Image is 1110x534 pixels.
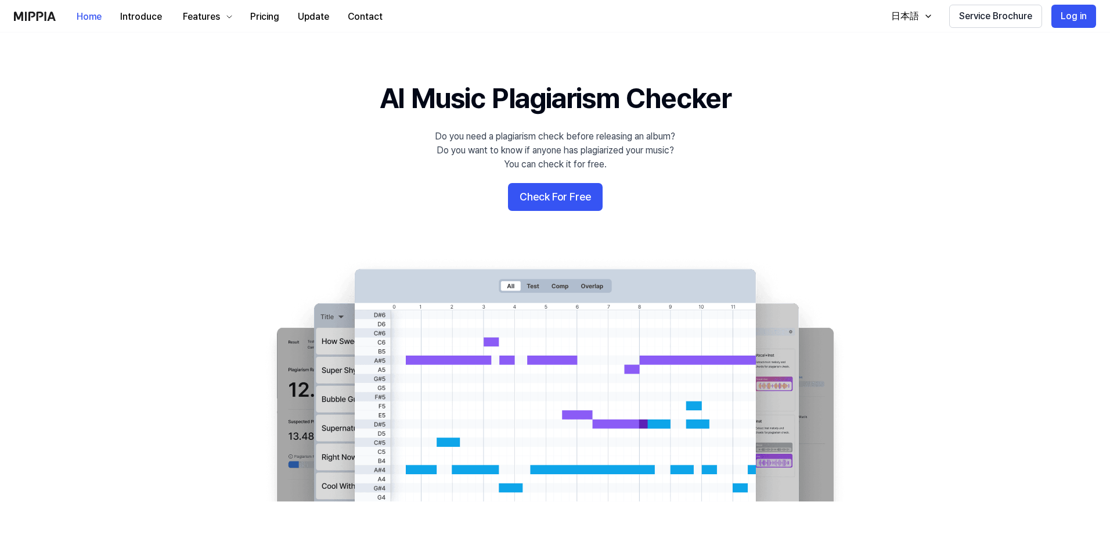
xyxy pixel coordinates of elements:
button: Pricing [241,5,289,28]
a: Home [67,1,111,33]
button: Update [289,5,338,28]
button: Contact [338,5,392,28]
button: Log in [1051,5,1096,28]
img: logo [14,12,56,21]
h1: AI Music Plagiarism Checker [380,79,731,118]
button: Introduce [111,5,171,28]
div: 日本語 [889,9,921,23]
button: Service Brochure [949,5,1042,28]
button: 日本語 [880,5,940,28]
button: Home [67,5,111,28]
div: Features [181,10,222,24]
a: Update [289,1,338,33]
div: Do you need a plagiarism check before releasing an album? Do you want to know if anyone has plagi... [435,130,675,171]
button: Features [171,5,241,28]
img: main Image [253,257,857,501]
button: Check For Free [508,183,603,211]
